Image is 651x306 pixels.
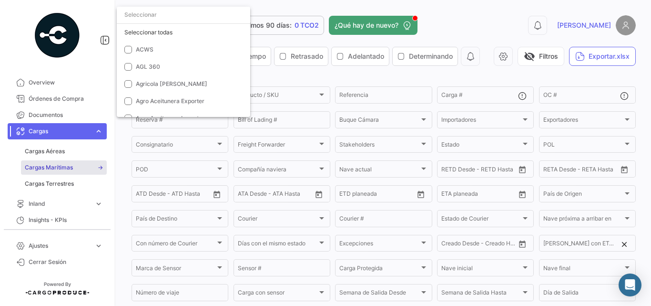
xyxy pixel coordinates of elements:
[136,97,204,105] span: Agro Aceitunera Exporter
[619,274,641,296] div: Abrir Intercom Messenger
[136,46,153,53] span: ACWS
[136,80,207,87] span: Agricola [PERSON_NAME]
[136,63,160,70] span: AGL 360
[117,24,250,41] div: Seleccionar todas
[117,6,250,23] input: dropdown search
[136,115,204,122] span: Agro Aceitunera Importer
